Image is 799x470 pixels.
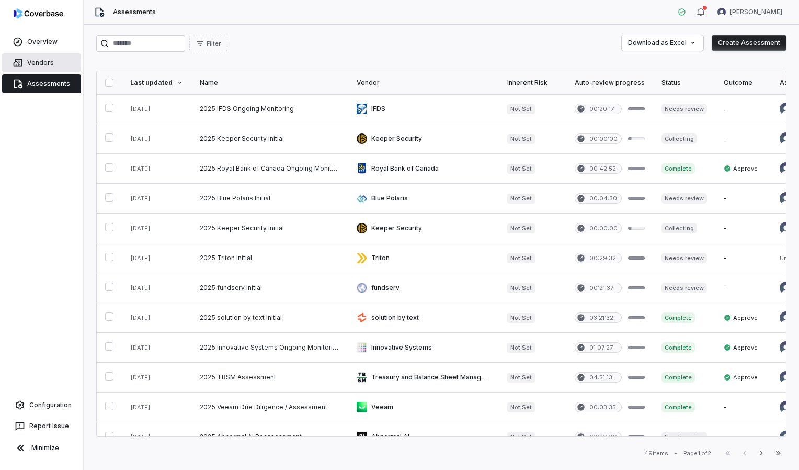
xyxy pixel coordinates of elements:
img: Meghan Paonessa avatar [780,341,792,354]
td: - [715,214,771,243]
img: Esther Barreto avatar [780,222,792,234]
div: Page 1 of 2 [683,450,711,457]
div: Vendor [357,79,490,87]
div: Auto-review progress [575,79,645,87]
span: Filter [207,40,221,48]
div: Last updated [130,79,183,87]
a: Vendors [2,53,81,72]
div: Name [200,79,340,87]
img: logo-D7KZi-bG.svg [14,8,63,19]
td: - [715,393,771,422]
img: Meghan Paonessa avatar [780,371,792,384]
button: Filter [189,36,227,51]
div: Outcome [724,79,763,87]
div: 49 items [644,450,668,457]
img: Esther Barreto avatar [780,192,792,205]
td: - [715,273,771,303]
button: Minimize [4,438,79,458]
td: - [715,94,771,124]
div: Inherent Risk [507,79,558,87]
button: Report Issue [4,417,79,435]
img: Meghan Paonessa avatar [780,401,792,413]
a: Configuration [4,396,79,415]
div: Status [661,79,707,87]
button: Create Assessment [712,35,786,51]
div: • [675,450,677,457]
td: - [715,243,771,273]
span: [PERSON_NAME] [730,8,782,16]
img: Esther Barreto avatar [780,282,792,294]
td: - [715,124,771,154]
img: Esther Barreto avatar [780,132,792,145]
img: Meghan Paonessa avatar [780,162,792,175]
a: Assessments [2,74,81,93]
a: Overview [2,32,81,51]
td: - [715,184,771,214]
img: Esther Barreto avatar [780,103,792,115]
span: Assessments [113,8,156,16]
td: - [715,422,771,452]
img: Meghan Paonessa avatar [717,8,726,16]
button: Download as Excel [622,35,703,51]
img: Esther Barreto avatar [780,311,792,324]
button: Meghan Paonessa avatar[PERSON_NAME] [711,4,789,20]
